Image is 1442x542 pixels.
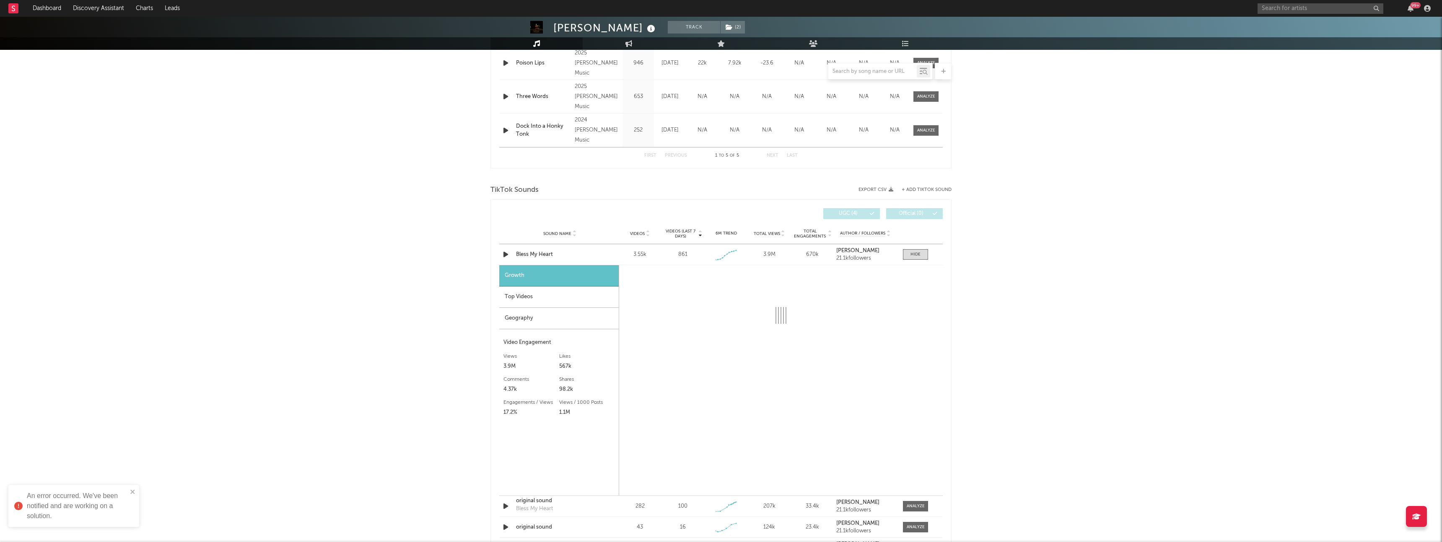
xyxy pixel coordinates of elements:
[850,126,878,134] div: N/A
[516,59,571,67] div: Poison Lips
[882,126,907,134] div: N/A
[754,231,780,236] span: Total Views
[787,153,798,158] button: Last
[704,151,750,161] div: 1 5 5
[817,126,845,134] div: N/A
[503,361,559,372] div: 3.9M
[836,500,879,505] strong: [PERSON_NAME]
[559,374,615,385] div: Shares
[490,185,539,195] span: TikTok Sounds
[892,211,930,216] span: Official ( 0 )
[620,523,659,532] div: 43
[836,507,895,513] div: 21.1k followers
[823,208,880,219] button: UGC(4)
[503,351,559,361] div: Views
[575,115,620,145] div: 2024 [PERSON_NAME] Music
[850,59,878,67] div: N/A
[886,208,943,219] button: Official(0)
[664,229,698,239] span: Videos (last 7 days)
[644,153,656,158] button: First
[719,154,724,157] span: to
[559,361,615,372] div: 567k
[503,408,559,418] div: 17.2%
[656,93,684,101] div: [DATE]
[721,21,745,34] button: (2)
[678,250,687,259] div: 861
[503,338,615,348] div: Video Engagement
[620,502,659,511] div: 282
[665,153,687,158] button: Previous
[516,250,604,259] a: Bless My Heart
[620,250,659,259] div: 3.55k
[730,154,735,157] span: of
[503,374,559,385] div: Comments
[516,122,571,139] a: Dock Into a Honky Tonk
[793,502,832,511] div: 33.4k
[750,502,789,511] div: 207k
[836,248,895,254] a: [PERSON_NAME]
[750,523,789,532] div: 124k
[836,248,879,253] strong: [PERSON_NAME]
[499,265,619,286] div: Growth
[767,153,778,158] button: Next
[516,505,553,513] div: Bless My Heart
[828,68,917,75] input: Search by song name or URL
[750,250,789,259] div: 3.9M
[840,231,885,236] span: Author / Followers
[850,93,878,101] div: N/A
[721,59,749,67] div: 7.92k
[785,93,813,101] div: N/A
[503,385,559,395] div: 4.37k
[785,59,813,67] div: N/A
[499,308,619,329] div: Geography
[516,523,604,532] div: original sound
[817,93,845,101] div: N/A
[499,286,619,308] div: Top Videos
[680,523,686,532] div: 16
[27,491,127,521] div: An error occurred. We've been notified and are working on a solution.
[793,229,827,239] span: Total Engagements
[836,521,895,527] a: [PERSON_NAME]
[720,21,745,34] span: ( 2 )
[785,126,813,134] div: N/A
[817,59,845,67] div: N/A
[503,397,559,408] div: Engagements / Views
[753,59,781,67] div: -23.6
[836,528,895,534] div: 21.1k followers
[553,21,657,35] div: [PERSON_NAME]
[130,488,136,496] button: close
[836,521,879,526] strong: [PERSON_NAME]
[753,126,781,134] div: N/A
[893,188,952,192] button: + Add TikTok Sound
[559,351,615,361] div: Likes
[625,59,652,67] div: 946
[793,250,832,259] div: 670k
[1408,5,1413,12] button: 99+
[625,126,652,134] div: 252
[829,211,867,216] span: UGC ( 4 )
[1410,2,1421,8] div: 99 +
[753,93,781,101] div: N/A
[688,93,716,101] div: N/A
[559,397,615,408] div: Views / 1000 Posts
[543,231,571,236] span: Sound Name
[516,93,571,101] a: Three Words
[1258,3,1383,14] input: Search for artists
[882,93,907,101] div: N/A
[902,188,952,192] button: + Add TikTok Sound
[836,500,895,506] a: [PERSON_NAME]
[575,82,620,112] div: 2025 [PERSON_NAME] Music
[656,126,684,134] div: [DATE]
[516,497,604,505] a: original sound
[836,256,895,261] div: 21.1k followers
[721,126,749,134] div: N/A
[559,385,615,395] div: 98.2k
[656,59,684,67] div: [DATE]
[688,59,716,67] div: 22k
[707,230,746,237] div: 6M Trend
[793,523,832,532] div: 23.4k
